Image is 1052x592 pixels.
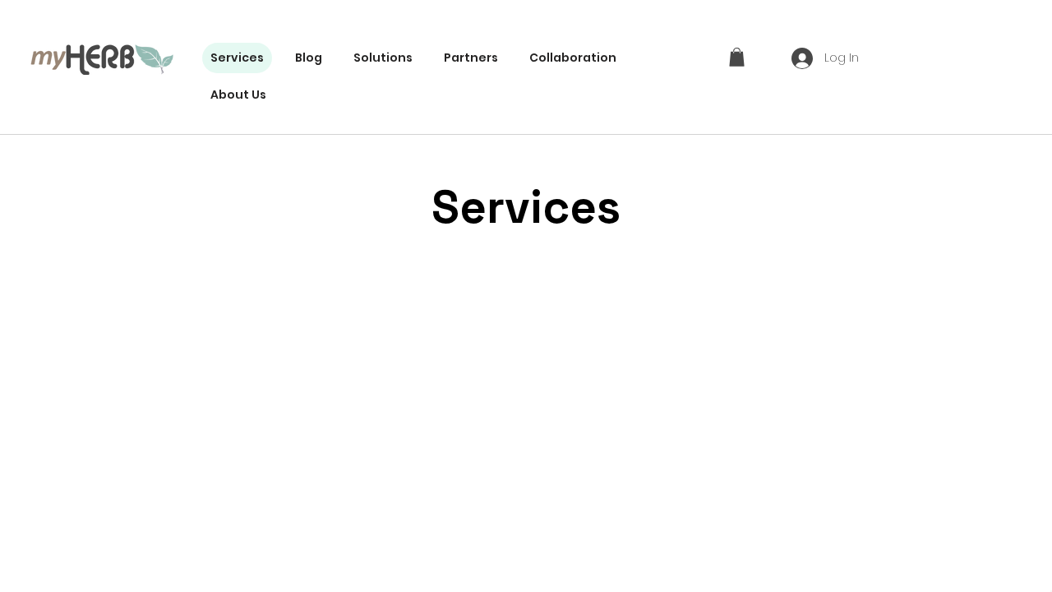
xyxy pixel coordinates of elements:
[287,43,330,73] a: Blog
[345,43,421,73] div: Solutions
[819,50,865,67] span: Log In
[529,49,616,67] span: Collaboration
[444,49,498,67] span: Partners
[202,43,710,110] nav: Site
[780,43,870,74] button: Log In
[431,178,621,236] span: Services
[30,42,174,75] img: myHerb Logo
[436,43,506,73] a: Partners
[210,86,266,104] span: About Us
[521,43,625,73] a: Collaboration
[210,49,264,67] span: Services
[353,49,413,67] span: Solutions
[202,80,275,110] a: About Us
[202,43,272,73] a: Services
[295,49,322,67] span: Blog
